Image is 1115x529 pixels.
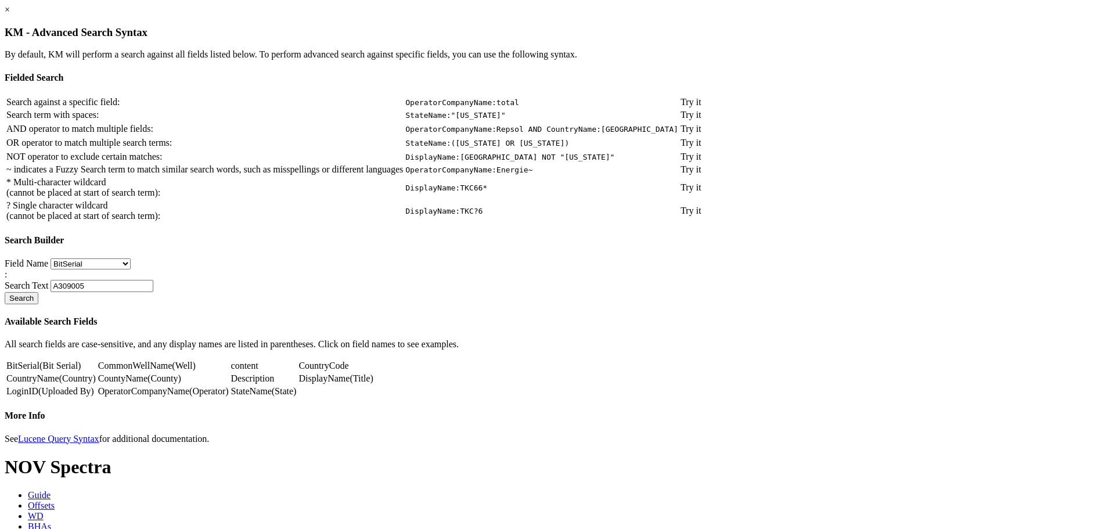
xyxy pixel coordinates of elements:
[6,123,404,135] td: AND operator to match multiple fields:
[231,373,275,383] a: Description
[5,49,1110,60] p: By default, KM will perform a search against all fields listed below. To perform advanced search ...
[6,151,404,163] td: NOT operator to exclude certain matches:
[6,177,404,199] td: * Multi-character wildcard (cannot be placed at start of search term):
[5,26,1110,39] h3: KM - Advanced Search Syntax
[6,386,38,396] a: LoginID
[5,434,1110,444] p: See for additional documentation.
[6,96,404,108] td: Search against a specific field:
[681,110,701,120] a: Try it
[231,386,297,397] td: (State)
[5,73,1110,83] h4: Fielded Search
[5,411,1110,421] h4: More Info
[5,339,1110,350] p: All search fields are case-sensitive, and any display names are listed in parentheses. Click on f...
[6,360,96,372] td: (Bit Serial)
[6,386,96,397] td: (Uploaded By)
[28,490,51,500] span: Guide
[6,373,59,383] a: CountryName
[98,386,229,397] td: (Operator)
[231,386,272,396] a: StateName
[5,5,10,15] a: ×
[681,164,701,174] a: Try it
[405,165,533,174] code: OperatorCompanyName:Energie~
[5,235,1110,246] h4: Search Builder
[5,456,1110,478] h1: NOV Spectra
[231,361,258,370] a: content
[681,97,701,107] a: Try it
[5,292,38,304] button: Search
[5,269,1110,280] div: :
[405,125,678,134] code: OperatorCompanyName:Repsol AND CountryName:[GEOGRAPHIC_DATA]
[405,183,487,192] code: DisplayName:TKC66*
[6,109,404,121] td: Search term with spaces:
[5,280,48,290] label: Search Text
[298,361,348,370] a: CountryCode
[98,373,229,384] td: (County)
[5,316,1110,327] h4: Available Search Fields
[681,182,701,192] a: Try it
[405,111,505,120] code: StateName:"[US_STATE]"
[28,511,44,521] span: WD
[18,434,99,444] a: Lucene Query Syntax
[98,360,229,372] td: (Well)
[298,373,350,383] a: DisplayName
[6,361,39,370] a: BitSerial
[405,139,569,147] code: StateName:([US_STATE] OR [US_STATE])
[98,373,148,383] a: CountyName
[6,200,404,222] td: ? Single character wildcard (cannot be placed at start of search term):
[5,258,48,268] label: Field Name
[98,361,172,370] a: CommonWellName
[681,206,701,215] a: Try it
[98,386,189,396] a: OperatorCompanyName
[405,153,614,161] code: DisplayName:[GEOGRAPHIC_DATA] NOT "[US_STATE]"
[405,207,483,215] code: DisplayName:TKC?6
[28,501,55,510] span: Offsets
[51,280,153,292] input: Ex: A309005
[6,373,96,384] td: (Country)
[6,164,404,175] td: ~ indicates a Fuzzy Search term to match similar search words, such as misspellings or different ...
[6,137,404,149] td: OR operator to match multiple search terms:
[298,373,373,384] td: (Title)
[681,138,701,147] a: Try it
[681,152,701,161] a: Try it
[681,124,701,134] a: Try it
[405,98,519,107] code: OperatorCompanyName:total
